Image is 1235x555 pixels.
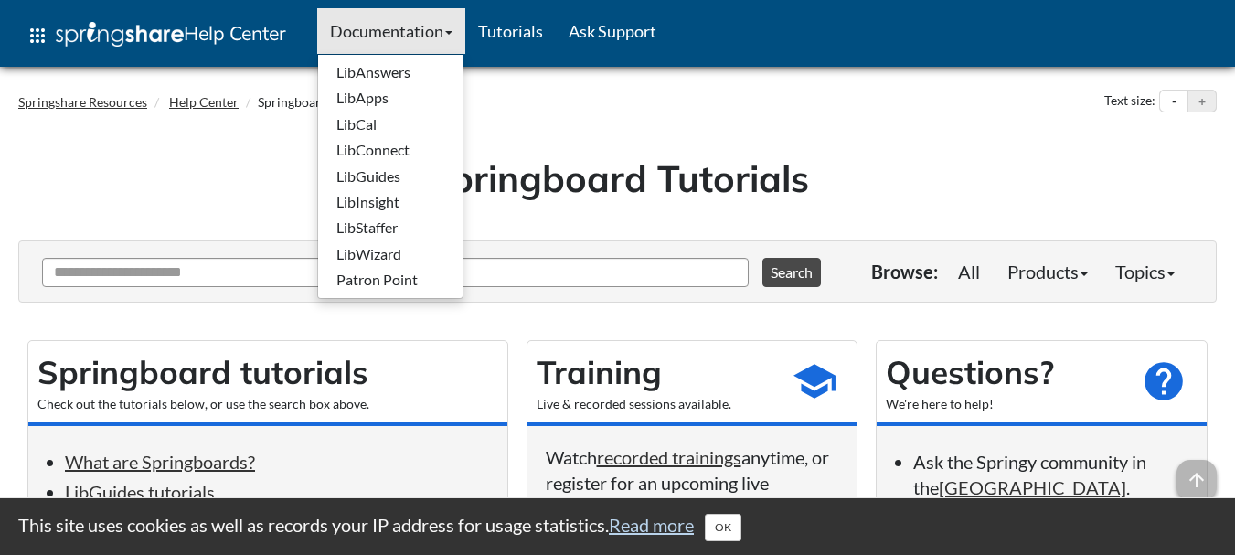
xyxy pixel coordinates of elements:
button: Increase text size [1188,91,1216,112]
span: apps [27,25,48,47]
div: Live & recorded sessions available. [537,395,782,413]
h2: Questions? [886,350,1131,395]
a: LibInsight [318,189,463,215]
a: All [944,253,994,290]
a: Products [994,253,1102,290]
li: Springboard Tutorials [241,93,381,112]
h1: Springboard Tutorials [32,153,1203,204]
span: arrow_upward [1176,460,1217,500]
span: school [792,358,837,404]
li: Ask the Springy community in the . [913,449,1188,500]
a: Topics [1102,253,1188,290]
a: arrow_upward [1176,462,1217,484]
div: We're here to help! [886,395,1131,413]
a: LibGuides tutorials [65,481,215,503]
h2: Training [537,350,782,395]
a: Read more [609,514,694,536]
a: Ask Support [556,8,669,54]
h2: Springboard tutorials [37,350,498,395]
a: What are Springboards? [65,451,255,473]
div: Check out the tutorials below, or use the search box above. [37,395,498,413]
button: Search [762,258,821,287]
a: [GEOGRAPHIC_DATA] [939,476,1126,498]
a: LibCal [318,112,463,137]
a: Help Center [169,94,239,110]
p: Watch anytime, or register for an upcoming live session (all times ). [546,444,839,521]
a: Documentation [317,8,465,54]
span: help [1141,358,1187,404]
a: LibAnswers [318,59,463,85]
span: Help Center [184,21,286,45]
a: Springshare Resources [18,94,147,110]
a: Patron Point [318,267,463,293]
div: Text size: [1101,90,1159,113]
a: LibGuides [318,164,463,189]
a: LibApps [318,85,463,111]
p: Browse: [871,259,938,284]
a: LibConnect [318,137,463,163]
button: Close [705,514,741,541]
button: Decrease text size [1160,91,1187,112]
a: apps Help Center [14,8,299,63]
a: LibWizard [318,241,463,267]
a: recorded trainings [597,446,741,468]
a: LibStaffer [318,215,463,240]
a: Tutorials [465,8,556,54]
img: Springshare [56,22,184,47]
